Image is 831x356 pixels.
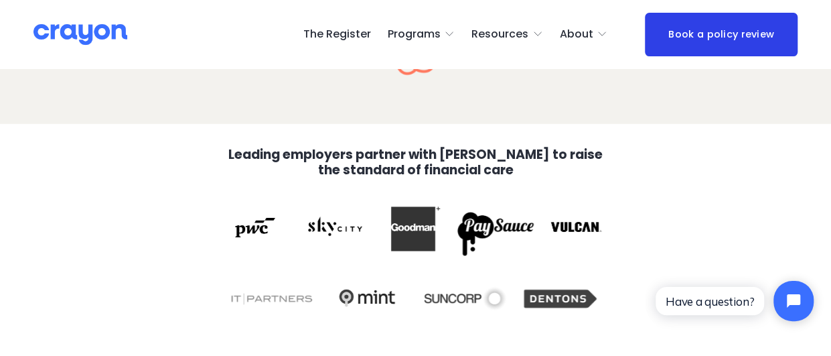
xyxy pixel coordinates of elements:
[388,23,455,45] a: folder dropdown
[33,23,127,46] img: Crayon
[471,25,528,44] span: Resources
[303,23,371,45] a: The Register
[559,25,593,44] span: About
[228,145,605,179] strong: Leading employers partner with [PERSON_NAME] to raise the standard of financial care
[471,23,543,45] a: folder dropdown
[388,25,441,44] span: Programs
[559,23,607,45] a: folder dropdown
[645,13,798,57] a: Book a policy review
[644,270,825,333] iframe: Tidio Chat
